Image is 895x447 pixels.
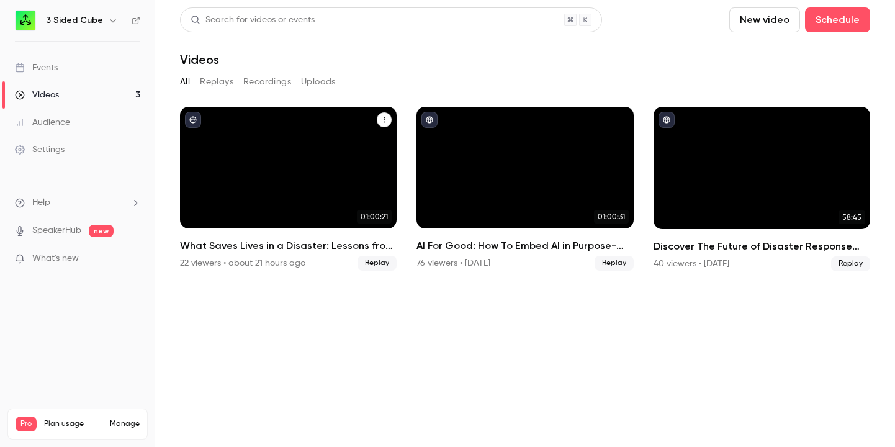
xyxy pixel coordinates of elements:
[357,210,392,223] span: 01:00:21
[416,238,633,253] h2: AI For Good: How To Embed AI in Purpose-Led Tech
[15,89,59,101] div: Videos
[32,196,50,209] span: Help
[180,52,219,67] h1: Videos
[358,256,397,271] span: Replay
[180,257,305,269] div: 22 viewers • about 21 hours ago
[654,107,870,271] li: Discover The Future of Disaster Response With AI
[654,258,729,270] div: 40 viewers • [DATE]
[831,256,870,271] span: Replay
[15,143,65,156] div: Settings
[659,112,675,128] button: published
[416,257,490,269] div: 76 viewers • [DATE]
[594,210,629,223] span: 01:00:31
[805,7,870,32] button: Schedule
[421,112,438,128] button: published
[729,7,800,32] button: New video
[654,107,870,271] a: 58:45Discover The Future of Disaster Response With AI40 viewers • [DATE]Replay
[180,107,397,271] a: 01:00:21What Saves Lives in a Disaster: Lessons from the Frontlines of Tech22 viewers • about 21 ...
[416,107,633,271] a: 01:00:31AI For Good: How To Embed AI in Purpose-Led Tech76 viewers • [DATE]Replay
[416,107,633,271] li: AI For Good: How To Embed AI in Purpose-Led Tech
[16,11,35,30] img: 3 Sided Cube
[180,238,397,253] h2: What Saves Lives in a Disaster: Lessons from the Frontlines of Tech
[32,252,79,265] span: What's new
[191,14,315,27] div: Search for videos or events
[180,72,190,92] button: All
[44,419,102,429] span: Plan usage
[46,14,103,27] h6: 3 Sided Cube
[180,7,870,440] section: Videos
[110,419,140,429] a: Manage
[301,72,336,92] button: Uploads
[15,196,140,209] li: help-dropdown-opener
[89,225,114,237] span: new
[595,256,634,271] span: Replay
[180,107,397,271] li: What Saves Lives in a Disaster: Lessons from the Frontlines of Tech
[654,239,870,254] h2: Discover The Future of Disaster Response With AI
[180,107,870,271] ul: Videos
[16,417,37,431] span: Pro
[32,224,81,237] a: SpeakerHub
[200,72,233,92] button: Replays
[243,72,291,92] button: Recordings
[185,112,201,128] button: published
[15,61,58,74] div: Events
[125,253,140,264] iframe: Noticeable Trigger
[15,116,70,129] div: Audience
[839,210,865,224] span: 58:45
